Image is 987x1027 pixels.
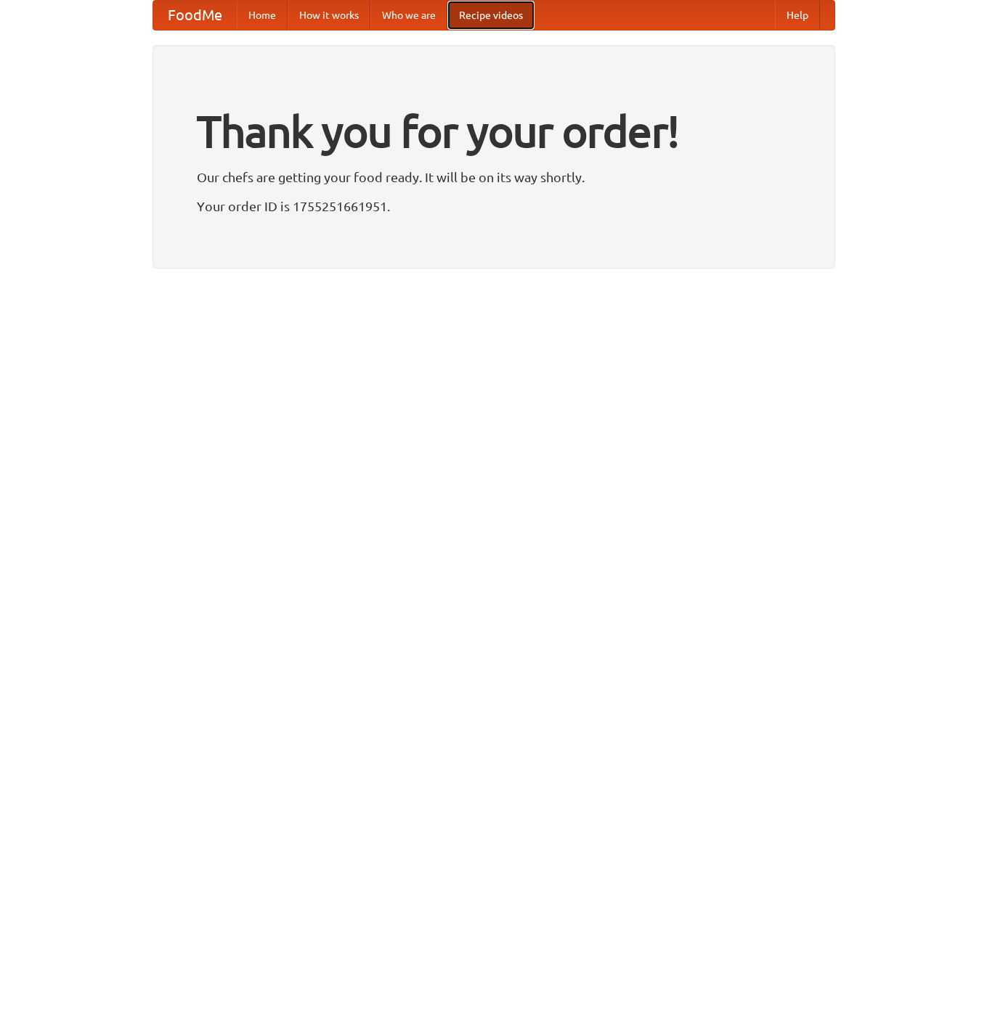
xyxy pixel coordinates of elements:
[153,1,237,30] a: FoodMe
[370,1,447,30] a: Who we are
[447,1,535,30] a: Recipe videos
[237,1,288,30] a: Home
[197,166,791,188] p: Our chefs are getting your food ready. It will be on its way shortly.
[197,195,791,217] p: Your order ID is 1755251661951.
[775,1,820,30] a: Help
[197,97,791,166] h1: Thank you for your order!
[288,1,370,30] a: How it works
